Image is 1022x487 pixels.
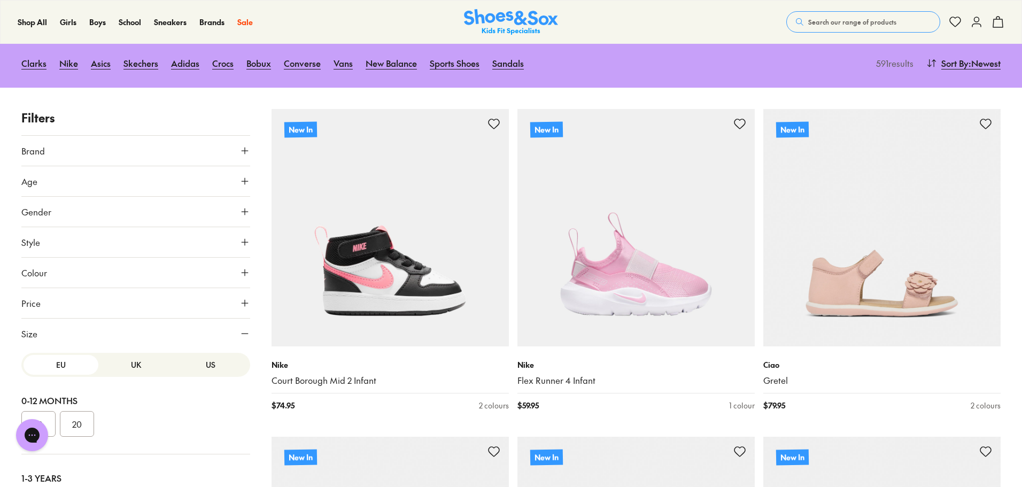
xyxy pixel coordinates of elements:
a: Shop All [18,17,47,28]
span: Age [21,175,37,188]
a: Shoes & Sox [464,9,558,35]
span: Brand [21,144,45,157]
a: Vans [334,51,353,75]
a: Adidas [171,51,199,75]
a: Court Borough Mid 2 Infant [272,375,509,386]
span: Price [21,297,41,310]
a: New In [763,109,1001,346]
img: SNS_Logo_Responsive.svg [464,9,558,35]
a: Asics [91,51,111,75]
p: Nike [517,359,755,370]
span: Shop All [18,17,47,27]
button: Search our range of products [786,11,940,33]
span: Size [21,327,37,340]
p: New In [284,121,317,137]
span: : Newest [969,57,1001,69]
a: Sale [237,17,253,28]
div: 1 colour [729,400,755,411]
a: Skechers [123,51,158,75]
button: Sort By:Newest [926,51,1001,75]
a: School [119,17,141,28]
span: Sort By [941,57,969,69]
span: Sneakers [154,17,187,27]
span: School [119,17,141,27]
span: Gender [21,205,51,218]
p: 591 results [872,57,913,69]
button: EU [24,355,98,375]
button: Style [21,227,250,257]
p: Ciao [763,359,1001,370]
a: Brands [199,17,224,28]
div: 1-3 Years [21,471,250,484]
p: New In [530,121,563,137]
button: 19 [21,411,56,437]
span: Sale [237,17,253,27]
p: Nike [272,359,509,370]
button: Gender [21,197,250,227]
p: New In [776,449,809,465]
span: Girls [60,17,76,27]
a: Sandals [492,51,524,75]
a: Nike [59,51,78,75]
a: Bobux [246,51,271,75]
button: 20 [60,411,94,437]
a: Sneakers [154,17,187,28]
div: 2 colours [479,400,509,411]
button: UK [98,355,173,375]
a: Girls [60,17,76,28]
button: US [173,355,248,375]
button: Age [21,166,250,196]
a: New In [272,109,509,346]
iframe: Gorgias live chat messenger [11,415,53,455]
span: Brands [199,17,224,27]
button: Colour [21,258,250,288]
span: $ 59.95 [517,400,539,411]
a: Flex Runner 4 Infant [517,375,755,386]
div: 0-12 Months [21,394,250,407]
button: Price [21,288,250,318]
button: Brand [21,136,250,166]
span: $ 79.95 [763,400,785,411]
a: New In [517,109,755,346]
span: Search our range of products [808,17,896,27]
button: Size [21,319,250,349]
a: Boys [89,17,106,28]
p: New In [284,449,317,465]
span: Boys [89,17,106,27]
span: Style [21,236,40,249]
a: New Balance [366,51,417,75]
a: Converse [284,51,321,75]
div: 2 colours [971,400,1001,411]
p: New In [530,449,563,465]
p: Filters [21,109,250,127]
a: Gretel [763,375,1001,386]
p: New In [776,121,809,137]
a: Sports Shoes [430,51,479,75]
a: Clarks [21,51,47,75]
span: $ 74.95 [272,400,295,411]
a: Crocs [212,51,234,75]
span: Colour [21,266,47,279]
